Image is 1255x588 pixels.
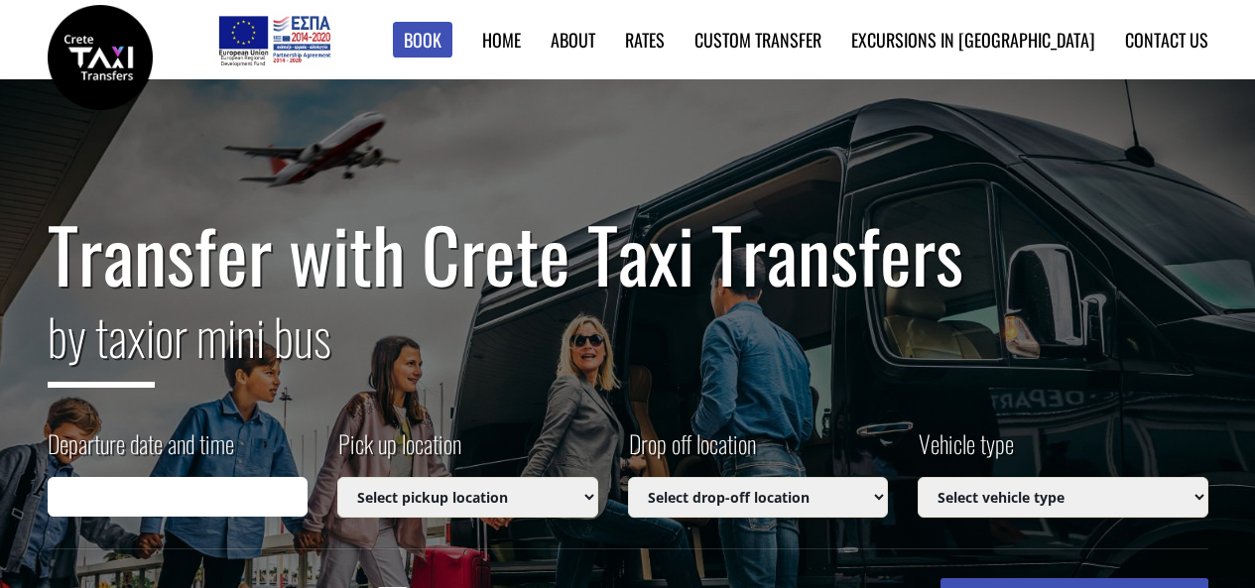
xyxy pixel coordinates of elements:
a: Crete Taxi Transfers | Safe Taxi Transfer Services from to Heraklion Airport, Chania Airport, Ret... [48,45,153,65]
img: e-bannersEUERDF180X90.jpg [215,10,333,69]
a: Rates [625,27,665,53]
a: Excursions in [GEOGRAPHIC_DATA] [851,27,1095,53]
a: Home [482,27,521,53]
label: Drop off location [628,426,756,477]
label: Departure date and time [48,426,234,477]
label: Vehicle type [918,426,1014,477]
a: Custom Transfer [694,27,821,53]
a: About [551,27,595,53]
a: Contact us [1125,27,1208,53]
h2: or mini bus [48,295,1208,403]
span: by taxi [48,298,155,388]
img: Crete Taxi Transfers | Safe Taxi Transfer Services from to Heraklion Airport, Chania Airport, Ret... [48,5,153,110]
h1: Transfer with Crete Taxi Transfers [48,212,1208,295]
a: Book [393,22,452,59]
label: Pick up location [337,426,461,477]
